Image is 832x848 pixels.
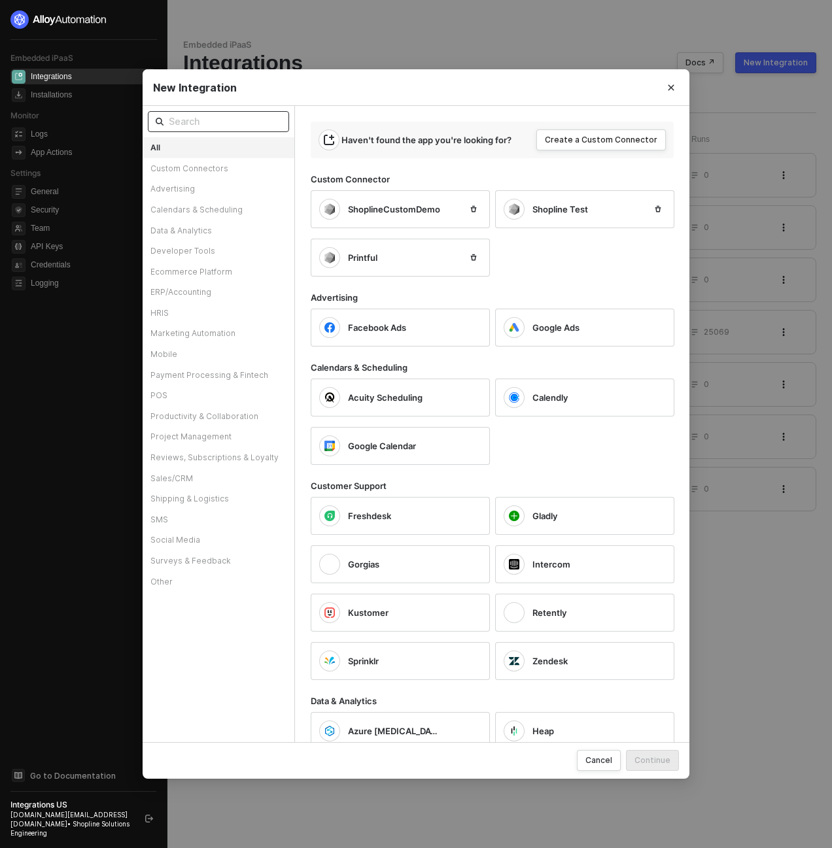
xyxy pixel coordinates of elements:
div: Mobile [143,344,294,365]
img: icon [509,559,519,569]
div: Reviews, Subscriptions & Loyalty [143,447,294,468]
span: Intercom [532,558,570,570]
img: icon [324,203,335,215]
div: Payment Processing & Fintech [143,365,294,386]
span: Acuity Scheduling [348,392,423,403]
input: Search [169,114,281,129]
span: Heap [532,725,554,737]
img: icon [509,726,519,736]
div: Ecommerce Platform [143,262,294,282]
span: icon-trash [470,205,477,213]
img: icon [324,441,335,451]
div: All [143,137,294,158]
img: icon [324,322,335,333]
span: Google Calendar [348,440,416,452]
div: Other [143,571,294,592]
button: Create a Custom Connector [536,129,666,150]
div: Calendars & Scheduling [143,199,294,220]
div: Productivity & Collaboration [143,406,294,427]
div: Calendars & Scheduling [311,362,690,373]
span: Printful [348,252,377,263]
span: Kustomer [348,607,389,619]
div: Create a Custom Connector [545,135,657,145]
div: Custom Connectors [143,158,294,179]
span: icon-trash [654,205,662,213]
div: POS [143,385,294,406]
div: Developer Tools [143,241,294,262]
div: New Integration [153,81,679,95]
span: Gladly [532,510,558,522]
span: Retently [532,607,567,619]
span: icon-trash [470,254,477,262]
img: icon [509,511,519,521]
span: ShoplineCustomDemo [348,203,440,215]
img: icon [324,656,335,666]
img: icon [324,607,335,618]
div: HRIS [143,303,294,324]
span: Gorgias [348,558,379,570]
img: icon [324,559,335,569]
span: Shopline Test [532,203,588,215]
span: Azure [MEDICAL_DATA] Analytics [348,725,441,737]
span: Sprinklr [348,655,379,667]
img: icon [509,392,519,403]
div: Marketing Automation [143,323,294,344]
span: icon-search [156,116,164,127]
div: Haven't found the app you're looking for? [341,134,511,146]
div: Advertising [311,292,690,303]
div: Sales/CRM [143,468,294,489]
img: icon [509,203,519,215]
img: icon [509,607,519,618]
img: icon [509,322,519,333]
button: Continue [626,750,679,771]
div: Shipping & Logistics [143,488,294,509]
div: Customer Support [311,481,690,492]
div: Advertising [143,178,294,199]
span: Facebook Ads [348,322,406,333]
div: Data & Analytics [311,696,690,707]
span: Freshdesk [348,510,391,522]
div: Custom Connector [311,174,690,185]
span: Calendly [532,392,568,403]
span: icon-integration [324,135,334,145]
div: Surveys & Feedback [143,551,294,571]
span: Google Ads [532,322,580,333]
img: icon [324,726,335,736]
div: SMS [143,509,294,530]
button: Cancel [577,750,621,771]
div: Project Management [143,426,294,447]
div: Data & Analytics [143,220,294,241]
div: ERP/Accounting [143,282,294,303]
img: icon [324,392,335,403]
button: Close [653,69,689,106]
span: Zendesk [532,655,568,667]
div: Cancel [585,755,612,766]
div: Social Media [143,530,294,551]
img: icon [324,511,335,521]
img: icon [324,252,335,263]
img: icon [509,656,519,666]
